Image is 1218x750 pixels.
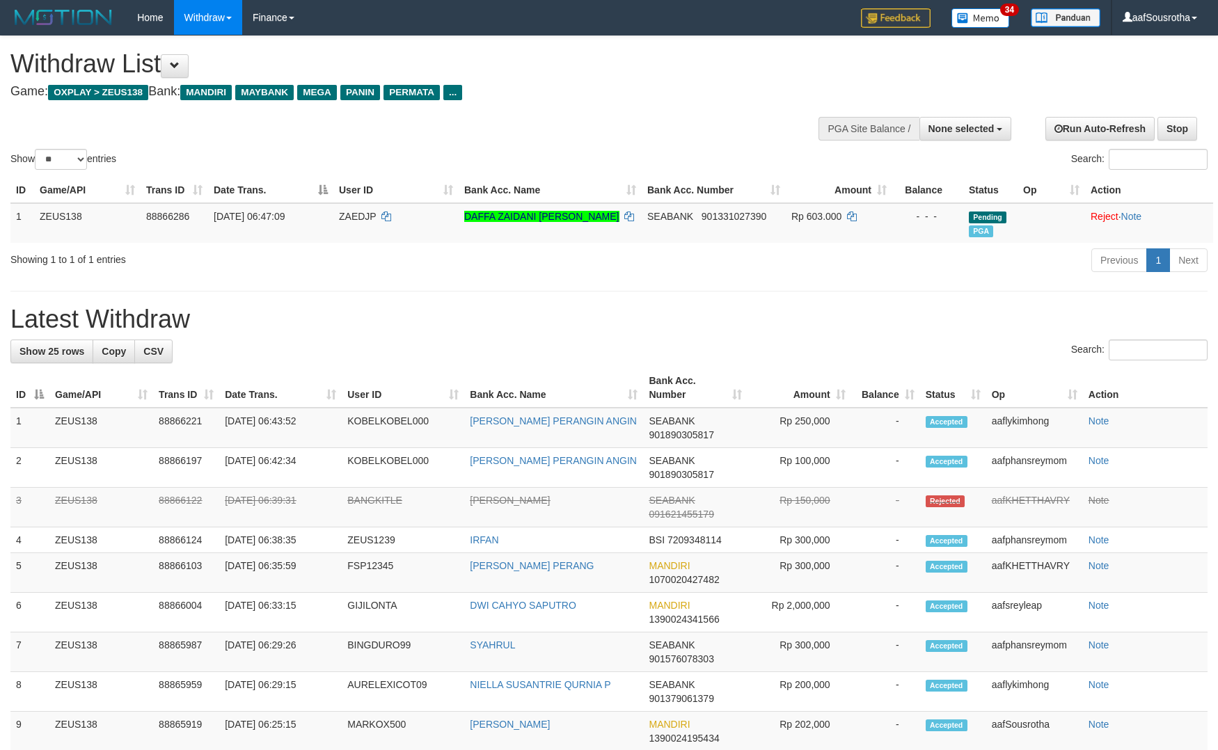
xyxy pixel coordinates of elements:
a: Note [1089,534,1109,545]
th: Bank Acc. Number: activate to sort column ascending [642,177,786,203]
td: 5 [10,553,49,593]
span: SEABANK [649,415,695,426]
th: Game/API: activate to sort column ascending [34,177,141,203]
td: [DATE] 06:29:15 [219,672,342,712]
span: MANDIRI [649,719,690,730]
span: Copy 7209348114 to clipboard [667,534,722,545]
span: Copy 1070020427482 to clipboard [649,574,719,585]
div: - - - [898,209,958,223]
span: SEABANK [649,495,695,506]
a: DWI CAHYO SAPUTRO [470,600,576,611]
td: AURELEXICOT09 [342,672,464,712]
span: 88866286 [146,211,189,222]
td: Rp 300,000 [748,632,851,672]
span: MANDIRI [180,85,232,100]
td: ZEUS1239 [342,527,464,553]
td: aafKHETTHAVRY [986,488,1083,527]
span: [DATE] 06:47:09 [214,211,285,222]
span: Rp 603.000 [791,211,841,222]
td: - [851,632,920,672]
span: Accepted [926,640,967,652]
td: [DATE] 06:39:31 [219,488,342,527]
span: MEGA [297,85,337,100]
td: ZEUS138 [49,488,153,527]
th: Trans ID: activate to sort column ascending [153,368,219,408]
button: None selected [919,117,1012,141]
td: [DATE] 06:29:26 [219,632,342,672]
td: [DATE] 06:35:59 [219,553,342,593]
th: Date Trans.: activate to sort column descending [208,177,333,203]
a: Stop [1157,117,1197,141]
td: GIJILONTA [342,593,464,632]
td: - [851,408,920,448]
a: SYAHRUL [470,639,515,651]
span: SEABANK [649,455,695,466]
th: User ID: activate to sort column ascending [342,368,464,408]
h4: Game: Bank: [10,85,798,99]
a: Show 25 rows [10,340,93,363]
span: MANDIRI [649,560,690,571]
span: Pending [969,212,1006,223]
td: ZEUS138 [49,553,153,593]
td: Rp 100,000 [748,448,851,488]
td: FSP12345 [342,553,464,593]
span: Copy 1390024341566 to clipboard [649,614,719,625]
label: Search: [1071,340,1208,360]
a: Next [1169,248,1208,272]
td: 88866122 [153,488,219,527]
th: User ID: activate to sort column ascending [333,177,459,203]
td: 1 [10,203,34,243]
td: - [851,553,920,593]
span: Accepted [926,680,967,692]
td: 88866124 [153,527,219,553]
td: 88866004 [153,593,219,632]
td: 1 [10,408,49,448]
td: Rp 250,000 [748,408,851,448]
span: Copy 901890305817 to clipboard [649,469,713,480]
span: SEABANK [649,639,695,651]
td: · [1085,203,1213,243]
th: Amount: activate to sort column ascending [748,368,851,408]
div: Showing 1 to 1 of 1 entries [10,247,497,266]
a: Previous [1091,248,1147,272]
td: aaflykimhong [986,672,1083,712]
h1: Latest Withdraw [10,305,1208,333]
td: 2 [10,448,49,488]
div: PGA Site Balance / [818,117,919,141]
td: 6 [10,593,49,632]
span: Show 25 rows [19,346,84,357]
span: Accepted [926,416,967,428]
span: BSI [649,534,665,545]
a: [PERSON_NAME] [470,719,550,730]
span: Marked by aaftrukkakada [969,225,993,237]
span: MAYBANK [235,85,294,100]
td: ZEUS138 [49,527,153,553]
span: 34 [1000,3,1019,16]
span: Copy 901379061379 to clipboard [649,693,713,704]
td: 88866197 [153,448,219,488]
th: Status: activate to sort column ascending [920,368,986,408]
td: 88865987 [153,632,219,672]
td: [DATE] 06:33:15 [219,593,342,632]
img: Button%20Memo.svg [951,8,1010,28]
th: Bank Acc. Number: activate to sort column ascending [643,368,747,408]
a: Note [1121,211,1142,222]
span: Copy 091621455179 to clipboard [649,509,713,520]
a: [PERSON_NAME] PERANG [470,560,594,571]
td: Rp 300,000 [748,527,851,553]
td: - [851,488,920,527]
td: - [851,448,920,488]
span: SEABANK [649,679,695,690]
span: Rejected [926,495,965,507]
td: ZEUS138 [49,448,153,488]
a: Note [1089,600,1109,611]
a: Note [1089,679,1109,690]
span: PANIN [340,85,380,100]
a: Note [1089,495,1109,506]
td: 88866221 [153,408,219,448]
span: MANDIRI [649,600,690,611]
td: BINGDURO99 [342,632,464,672]
span: Copy [102,346,126,357]
select: Showentries [35,149,87,170]
span: Accepted [926,561,967,573]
